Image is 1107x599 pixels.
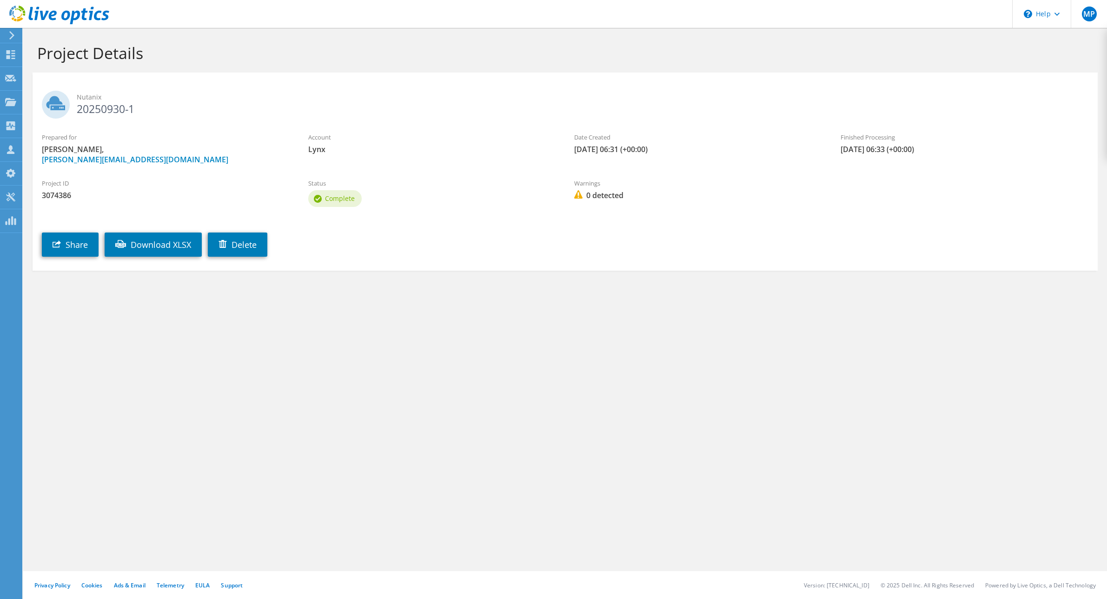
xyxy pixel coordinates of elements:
label: Project ID [42,179,290,188]
h2: 20250930-1 [42,91,1088,114]
label: Status [308,179,556,188]
a: Ads & Email [114,581,146,589]
label: Warnings [574,179,822,188]
span: 3074386 [42,190,290,200]
label: Finished Processing [841,133,1088,142]
a: Cookies [81,581,103,589]
span: [PERSON_NAME], [42,144,290,165]
span: Complete [325,194,355,203]
a: Share [42,233,99,257]
a: EULA [195,581,210,589]
label: Account [308,133,556,142]
span: 0 detected [574,190,822,200]
h1: Project Details [37,43,1088,63]
a: Download XLSX [105,233,202,257]
a: Privacy Policy [34,581,70,589]
li: Powered by Live Optics, a Dell Technology [985,581,1096,589]
span: Lynx [308,144,556,154]
a: Delete [208,233,267,257]
a: [PERSON_NAME][EMAIL_ADDRESS][DOMAIN_NAME] [42,154,228,165]
span: [DATE] 06:33 (+00:00) [841,144,1088,154]
span: [DATE] 06:31 (+00:00) [574,144,822,154]
a: Support [221,581,243,589]
a: Telemetry [157,581,184,589]
label: Prepared for [42,133,290,142]
label: Date Created [574,133,822,142]
span: MP [1082,7,1097,21]
span: Nutanix [77,92,1088,102]
li: Version: [TECHNICAL_ID] [804,581,869,589]
li: © 2025 Dell Inc. All Rights Reserved [881,581,974,589]
svg: \n [1024,10,1032,18]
